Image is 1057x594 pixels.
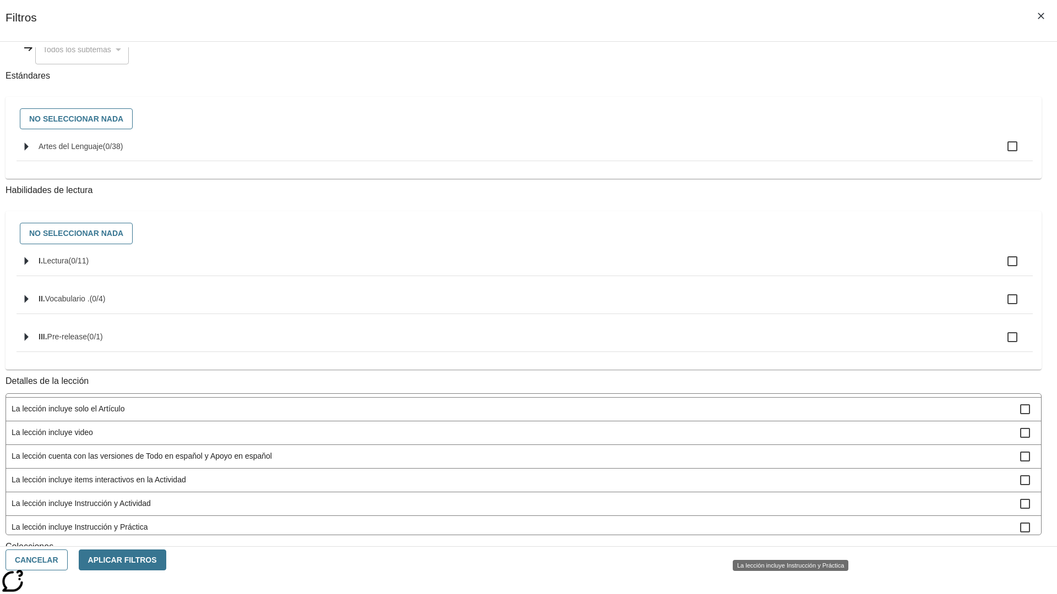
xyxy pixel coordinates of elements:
span: La lección cuenta con las versiones de Todo en espaňol y Apoyo en espaňol [12,450,1020,462]
p: Estándares [6,70,1042,82]
span: La lección incluye video [12,427,1020,438]
span: Lectura [43,256,69,265]
span: La lección incluye Instrucción y Práctica [12,521,1020,533]
span: La lección incluye solo el Artículo [12,403,1020,415]
span: I. [39,256,43,265]
div: La lección incluye Instrucción y Práctica [733,560,848,571]
ul: Seleccione habilidades [17,247,1033,361]
button: No seleccionar nada [20,223,133,244]
button: Cancelar [6,549,68,571]
div: La lección incluye video [6,421,1041,445]
p: Colecciones [6,541,1042,553]
div: Seleccione estándares [14,106,1033,133]
div: La lección cuenta con las versiones de Todo en espaňol y Apoyo en espaňol [6,445,1041,469]
span: La lección incluye Instrucción y Actividad [12,498,1020,509]
div: La lección incluye Instrucción y Actividad [6,492,1041,516]
ul: Detalles de la lección [6,393,1042,535]
span: 0 estándares seleccionados/38 estándares en grupo [103,142,123,151]
div: Seleccione habilidades [14,220,1033,247]
span: Artes del Lenguaje [39,142,103,151]
span: Pre-release [47,332,87,341]
span: 0 estándares seleccionados/4 estándares en grupo [90,294,106,303]
span: 0 estándares seleccionados/11 estándares en grupo [68,256,89,265]
div: Seleccione una Asignatura [35,35,129,64]
div: La lección incluye Instrucción y Práctica [6,516,1041,539]
span: III. [39,332,47,341]
div: La lección incluye items interactivos en la Actividad [6,469,1041,492]
span: 0 estándares seleccionados/1 estándares en grupo [87,332,103,341]
button: Cerrar los filtros del Menú lateral [1029,4,1053,28]
h1: Filtros [6,11,37,41]
p: Detalles de la lección [6,375,1042,388]
span: II. [39,294,45,303]
button: Aplicar Filtros [79,549,166,571]
span: La lección incluye items interactivos en la Actividad [12,474,1020,486]
div: La lección incluye solo el Artículo [6,398,1041,421]
button: No seleccionar nada [20,108,133,130]
p: Habilidades de lectura [6,184,1042,197]
span: Vocabulario . [45,294,90,303]
ul: Seleccione estándares [17,132,1033,170]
